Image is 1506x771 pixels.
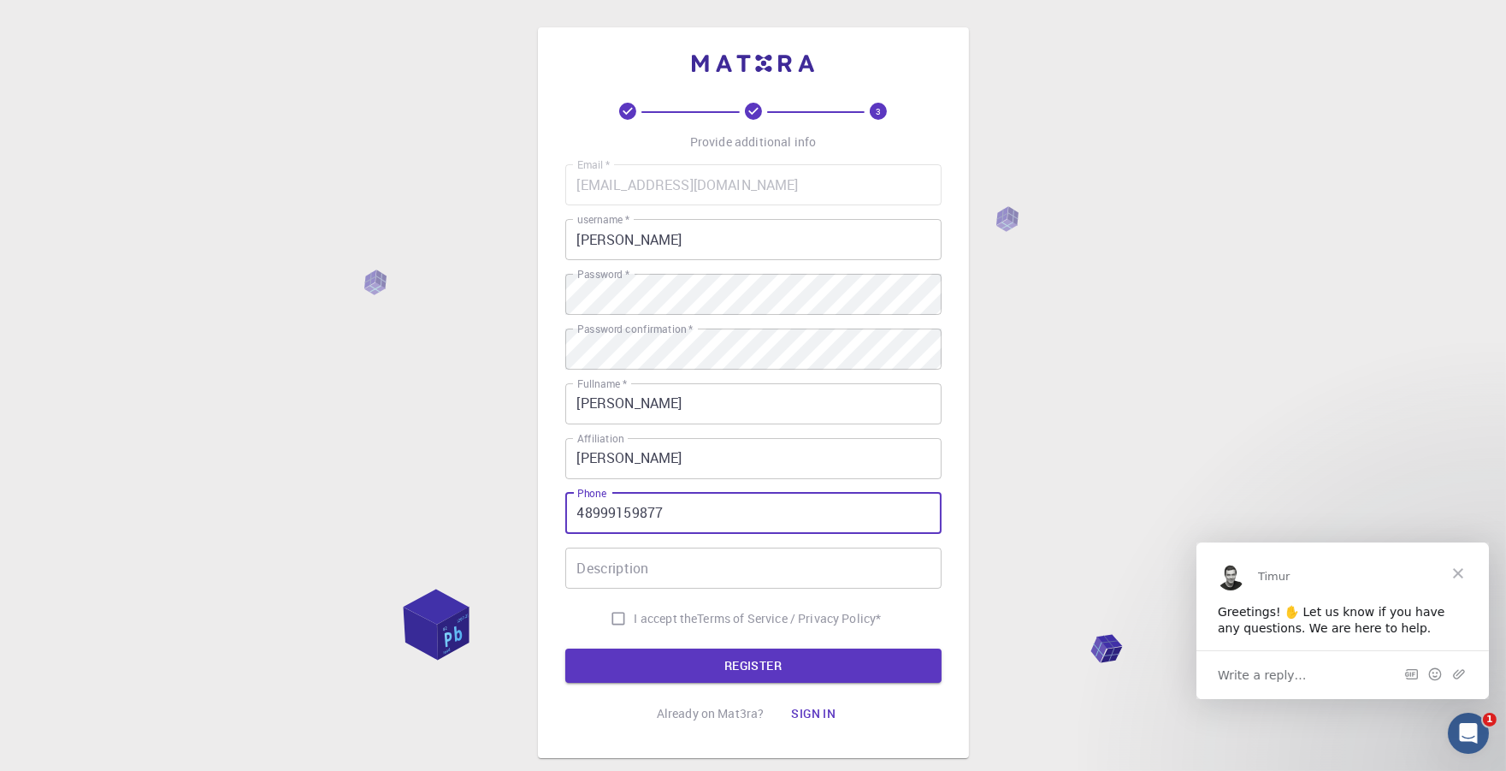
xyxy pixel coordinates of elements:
p: Provide additional info [690,133,816,151]
label: Password [577,267,629,282]
label: Password confirmation [577,322,693,336]
iframe: Intercom live chat message [1196,543,1489,699]
label: Phone [577,486,606,501]
button: REGISTER [565,649,942,683]
p: Terms of Service / Privacy Policy * [697,610,881,627]
label: Affiliation [577,431,623,446]
text: 3 [876,105,881,117]
label: Fullname [577,377,627,391]
span: 1 [1483,713,1497,727]
span: I accept the [635,610,698,627]
iframe: Intercom live chat [1448,713,1489,754]
p: Already on Mat3ra? [657,705,765,722]
a: Terms of Service / Privacy Policy* [697,610,881,627]
label: Email [577,157,610,172]
button: Sign in [777,697,849,731]
label: username [577,212,629,227]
